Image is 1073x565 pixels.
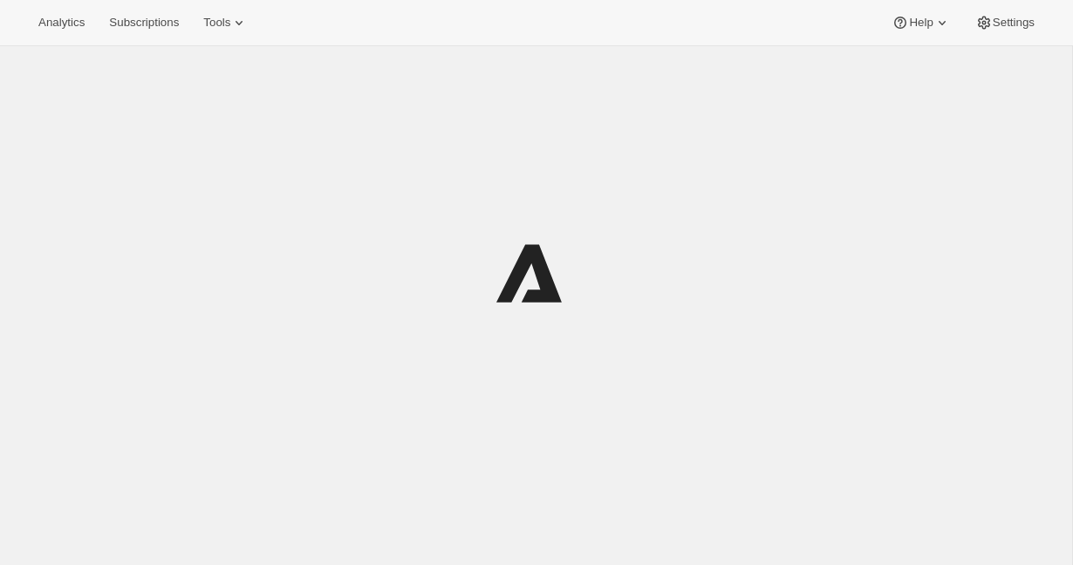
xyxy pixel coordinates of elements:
button: Settings [965,10,1045,35]
button: Analytics [28,10,95,35]
span: Settings [993,16,1035,30]
span: Tools [203,16,230,30]
button: Subscriptions [99,10,189,35]
span: Help [909,16,933,30]
span: Analytics [38,16,85,30]
button: Tools [193,10,258,35]
button: Help [881,10,960,35]
span: Subscriptions [109,16,179,30]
